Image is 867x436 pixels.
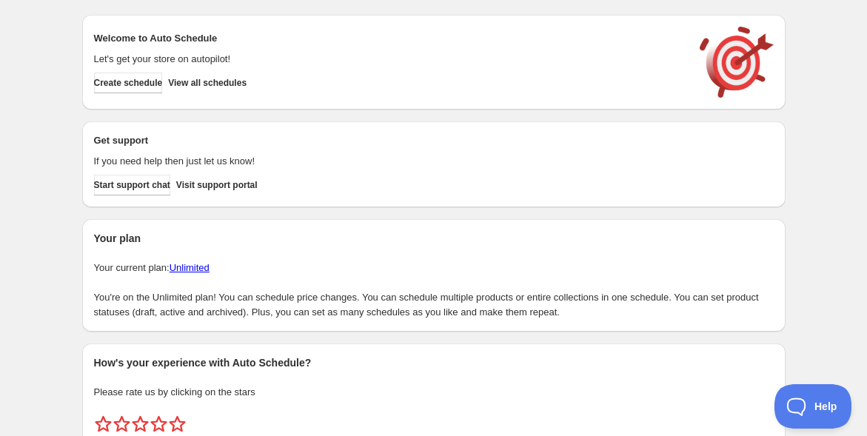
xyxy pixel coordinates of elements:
h2: Your plan [94,231,774,246]
span: Create schedule [94,77,163,89]
h2: How's your experience with Auto Schedule? [94,355,774,370]
span: Visit support portal [176,179,258,191]
button: View all schedules [168,73,247,93]
a: Unlimited [170,262,210,273]
span: Start support chat [94,179,170,191]
button: Create schedule [94,73,163,93]
p: Your current plan: [94,261,774,275]
a: Visit support portal [176,175,258,195]
a: Start support chat [94,175,170,195]
iframe: Toggle Customer Support [774,384,852,429]
span: View all schedules [168,77,247,89]
h2: Get support [94,133,685,148]
h2: Welcome to Auto Schedule [94,31,685,46]
p: If you need help then just let us know! [94,154,685,169]
p: You're on the Unlimited plan! You can schedule price changes. You can schedule multiple products ... [94,290,774,320]
p: Let's get your store on autopilot! [94,52,685,67]
p: Please rate us by clicking on the stars [94,385,774,400]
